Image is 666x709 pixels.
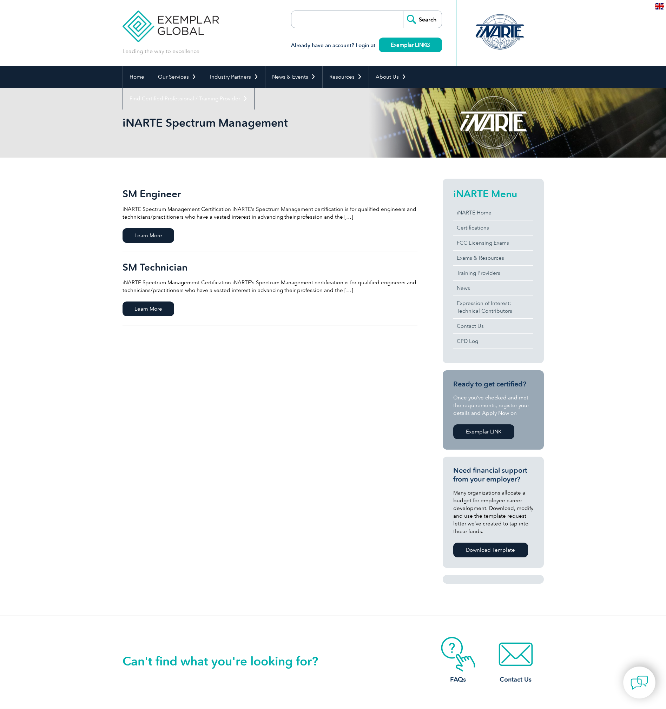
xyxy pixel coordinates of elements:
[123,47,199,55] p: Leading the way to excellence
[151,66,203,88] a: Our Services
[123,228,174,243] span: Learn More
[123,656,333,667] h2: Can't find what you're looking for?
[403,11,442,28] input: Search
[291,41,442,50] h3: Already have an account? Login at
[123,116,392,130] h1: iNARTE Spectrum Management
[265,66,322,88] a: News & Events
[453,251,533,265] a: Exams & Resources
[453,394,533,417] p: Once you’ve checked and met the requirements, register your details and Apply Now on
[488,637,544,684] a: Contact Us
[123,252,417,325] a: SM Technician iNARTE Spectrum Management Certification iNARTE’s Spectrum Management certification...
[123,205,417,221] p: iNARTE Spectrum Management Certification iNARTE’s Spectrum Management certification is for qualif...
[453,334,533,349] a: CPD Log
[631,674,648,691] img: contact-chat.png
[430,637,486,684] a: FAQs
[123,302,174,316] span: Learn More
[379,38,442,52] a: Exemplar LINK
[123,88,254,110] a: Find Certified Professional / Training Provider
[488,637,544,672] img: contact-email.webp
[453,424,514,439] a: Exemplar LINK
[323,66,369,88] a: Resources
[203,66,265,88] a: Industry Partners
[453,205,533,220] a: iNARTE Home
[430,675,486,684] h3: FAQs
[426,43,430,47] img: open_square.png
[369,66,413,88] a: About Us
[453,281,533,296] a: News
[453,236,533,250] a: FCC Licensing Exams
[123,66,151,88] a: Home
[453,319,533,333] a: Contact Us
[453,220,533,235] a: Certifications
[123,188,417,199] h2: SM Engineer
[453,266,533,280] a: Training Providers
[453,188,533,199] h2: iNARTE Menu
[123,261,417,273] h2: SM Technician
[430,637,486,672] img: contact-faq.webp
[453,296,533,318] a: Expression of Interest:Technical Contributors
[488,675,544,684] h3: Contact Us
[453,543,528,557] a: Download Template
[453,380,533,389] h3: Ready to get certified?
[655,3,664,9] img: en
[453,466,533,484] h3: Need financial support from your employer?
[123,279,417,294] p: iNARTE Spectrum Management Certification iNARTE’s Spectrum Management certification is for qualif...
[123,179,417,252] a: SM Engineer iNARTE Spectrum Management Certification iNARTE’s Spectrum Management certification i...
[453,489,533,535] p: Many organizations allocate a budget for employee career development. Download, modify and use th...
